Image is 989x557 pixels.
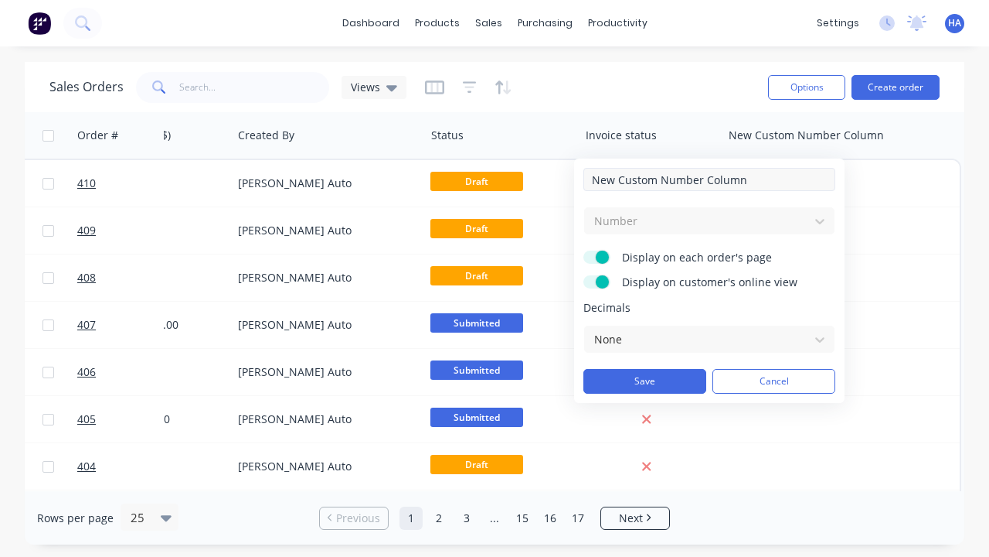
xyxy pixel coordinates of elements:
[430,219,523,238] span: Draft
[768,75,845,100] button: Options
[407,12,467,35] div: products
[77,255,170,301] a: 408
[430,172,523,191] span: Draft
[28,12,51,35] img: Factory
[313,507,676,530] ul: Pagination
[130,317,221,333] div: $1,100.00
[238,223,410,238] div: [PERSON_NAME] Auto
[77,396,170,443] a: 405
[510,12,580,35] div: purchasing
[320,511,388,526] a: Previous page
[77,349,170,395] a: 406
[49,80,124,94] h1: Sales Orders
[77,364,96,380] span: 406
[130,270,221,285] div: $0.00
[238,317,410,333] div: [PERSON_NAME] Auto
[622,250,815,265] span: Display on each order's page
[77,270,96,285] span: 408
[130,412,221,427] div: $137.50
[77,128,118,143] div: Order #
[583,168,835,191] input: Enter column name...
[851,75,940,100] button: Create order
[351,79,380,95] span: Views
[586,128,657,143] div: Invoice status
[566,507,590,530] a: Page 17
[619,511,643,526] span: Next
[77,302,170,348] a: 407
[539,507,562,530] a: Page 16
[948,16,961,30] span: HA
[622,275,815,290] span: Display on customer's online view
[430,408,523,427] span: Submitted
[238,128,294,143] div: Created By
[238,270,410,285] div: [PERSON_NAME] Auto
[601,511,669,526] a: Next page
[430,455,523,474] span: Draft
[130,459,221,474] div: $0.00
[130,176,221,191] div: $0.00
[809,12,867,35] div: settings
[336,511,380,526] span: Previous
[238,459,410,474] div: [PERSON_NAME] Auto
[583,369,706,394] button: Save
[77,176,96,191] span: 410
[712,369,835,394] button: Cancel
[511,507,534,530] a: Page 15
[77,459,96,474] span: 404
[455,507,478,530] a: Page 3
[77,223,96,238] span: 409
[77,490,170,537] a: 403
[729,128,884,143] div: New Custom Number Column
[399,507,423,530] a: Page 1 is your current page
[77,443,170,490] a: 404
[238,176,410,191] div: [PERSON_NAME] Auto
[179,72,330,103] input: Search...
[238,364,410,380] div: [PERSON_NAME] Auto
[580,12,655,35] div: productivity
[430,313,523,333] span: Submitted
[130,223,221,238] div: $0.00
[431,128,464,143] div: Status
[77,412,96,427] span: 405
[77,317,96,333] span: 407
[430,266,523,285] span: Draft
[130,364,221,380] div: $11.00
[77,207,170,254] a: 409
[238,412,410,427] div: [PERSON_NAME] Auto
[483,507,506,530] a: Jump forward
[335,12,407,35] a: dashboard
[430,361,523,380] span: Submitted
[467,12,510,35] div: sales
[77,160,170,207] a: 410
[427,507,450,530] a: Page 2
[583,300,835,316] span: Decimals
[37,511,114,526] span: Rows per page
